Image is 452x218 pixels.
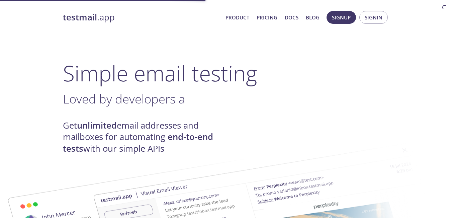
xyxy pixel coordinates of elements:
[63,60,389,86] h1: Simple email testing
[77,120,117,131] strong: unlimited
[63,131,213,154] strong: end-to-end tests
[257,13,277,22] a: Pricing
[359,11,388,24] button: Signin
[332,13,351,22] span: Signup
[285,13,298,22] a: Docs
[63,12,220,23] a: testmail.app
[365,13,382,22] span: Signin
[225,13,249,22] a: Product
[306,13,320,22] a: Blog
[327,11,356,24] button: Signup
[63,90,185,107] span: Loved by developers a
[63,120,226,154] h4: Get email addresses and mailboxes for automating with our simple APIs
[63,11,97,23] strong: testmail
